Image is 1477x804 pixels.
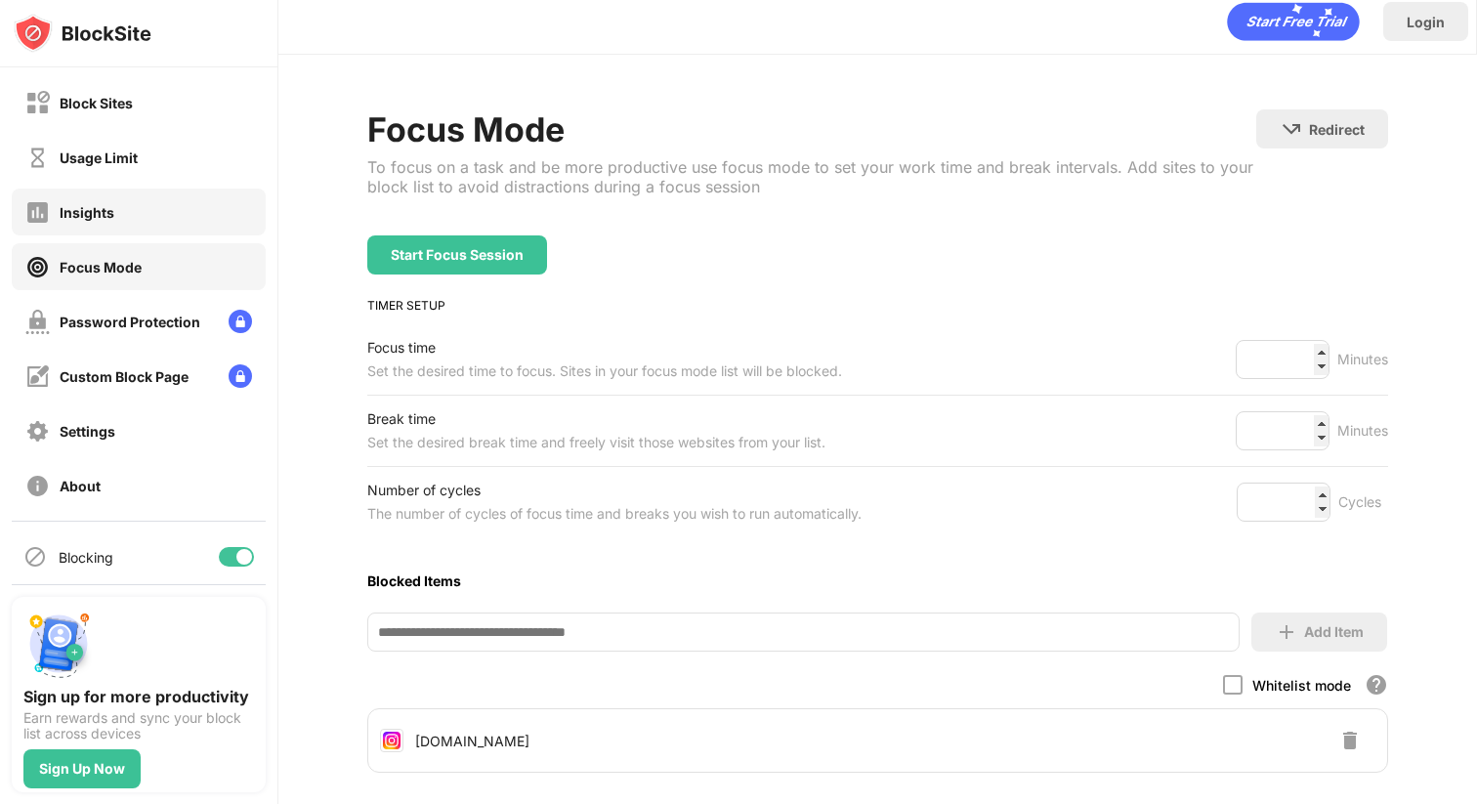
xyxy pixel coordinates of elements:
div: Break time [367,407,825,431]
div: TIMER SETUP [367,298,1389,313]
div: Whitelist mode [1252,677,1351,694]
div: Blocking [59,549,113,566]
div: Set the desired break time and freely visit those websites from your list. [367,431,825,454]
div: Minutes [1337,419,1388,443]
img: time-usage-off.svg [25,146,50,170]
img: logo-blocksite.svg [14,14,151,53]
div: Start Focus Session [391,247,524,263]
div: Usage Limit [60,149,138,166]
div: Password Protection [60,314,200,330]
img: lock-menu.svg [229,310,252,333]
img: about-off.svg [25,474,50,498]
img: delete-button.svg [1338,729,1362,752]
img: push-signup.svg [23,609,94,679]
img: favicons [380,729,403,752]
img: password-protection-off.svg [25,310,50,334]
div: Cycles [1338,490,1388,514]
div: Settings [60,423,115,440]
div: Block Sites [60,95,133,111]
div: The number of cycles of focus time and breaks you wish to run automatically. [367,502,862,526]
div: To focus on a task and be more productive use focus mode to set your work time and break interval... [367,157,1257,196]
div: Blocked Items [367,572,1389,589]
div: Sign Up Now [39,761,125,777]
div: Sign up for more productivity [23,687,254,706]
div: Insights [60,204,114,221]
div: Login [1407,14,1445,30]
div: Custom Block Page [60,368,189,385]
img: insights-off.svg [25,200,50,225]
div: animation [1227,2,1360,41]
img: settings-off.svg [25,419,50,444]
div: Add Item [1304,624,1364,640]
div: Focus time [367,336,842,360]
img: customize-block-page-off.svg [25,364,50,389]
img: lock-menu.svg [229,364,252,388]
div: Set the desired time to focus. Sites in your focus mode list will be blocked. [367,360,842,383]
img: blocking-icon.svg [23,545,47,569]
div: Redirect [1309,121,1365,138]
img: focus-on.svg [25,255,50,279]
div: Focus Mode [367,109,1257,149]
div: [DOMAIN_NAME] [415,733,529,749]
div: Minutes [1337,348,1388,371]
div: Number of cycles [367,479,862,502]
div: Earn rewards and sync your block list across devices [23,710,254,741]
div: Focus Mode [60,259,142,275]
img: block-off.svg [25,91,50,115]
div: About [60,478,101,494]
